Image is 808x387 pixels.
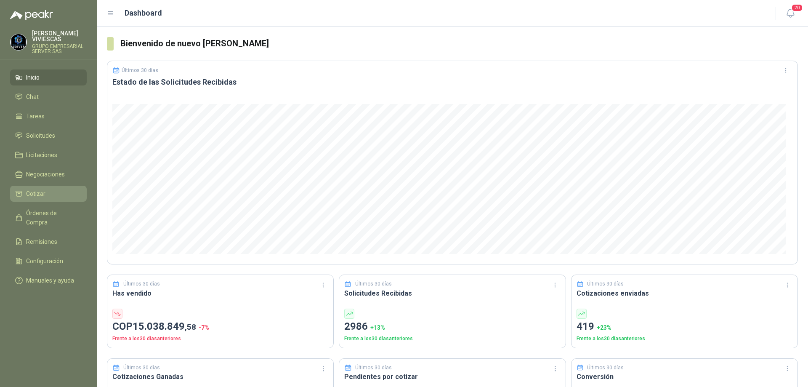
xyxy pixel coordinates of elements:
img: Logo peakr [10,10,53,20]
span: Configuración [26,256,63,266]
p: GRUPO EMPRESARIAL SERVER SAS [32,44,87,54]
p: Últimos 30 días [123,364,160,372]
h3: Solicitudes Recibidas [344,288,560,299]
p: Últimos 30 días [123,280,160,288]
span: Órdenes de Compra [26,208,79,227]
p: Últimos 30 días [587,364,624,372]
a: Negociaciones [10,166,87,182]
a: Inicio [10,69,87,85]
h3: Conversión [577,371,792,382]
h3: Cotizaciones Ganadas [112,371,328,382]
p: Últimos 30 días [587,280,624,288]
p: [PERSON_NAME] VIVIESCAS [32,30,87,42]
p: Últimos 30 días [355,364,392,372]
span: Manuales y ayuda [26,276,74,285]
span: -7 % [199,324,209,331]
p: Frente a los 30 días anteriores [344,335,560,343]
h3: Pendientes por cotizar [344,371,560,382]
button: 20 [783,6,798,21]
span: Cotizar [26,189,45,198]
p: Últimos 30 días [355,280,392,288]
a: Chat [10,89,87,105]
span: Tareas [26,112,45,121]
p: 419 [577,319,792,335]
h1: Dashboard [125,7,162,19]
span: Inicio [26,73,40,82]
a: Tareas [10,108,87,124]
a: Licitaciones [10,147,87,163]
img: Company Logo [11,34,27,50]
span: Licitaciones [26,150,57,160]
span: + 13 % [370,324,385,331]
span: ,58 [185,322,196,332]
a: Solicitudes [10,128,87,144]
p: Frente a los 30 días anteriores [112,335,328,343]
p: Últimos 30 días [122,67,158,73]
a: Remisiones [10,234,87,250]
a: Configuración [10,253,87,269]
a: Órdenes de Compra [10,205,87,230]
a: Manuales y ayuda [10,272,87,288]
span: Solicitudes [26,131,55,140]
span: 20 [791,4,803,12]
p: Frente a los 30 días anteriores [577,335,792,343]
h3: Cotizaciones enviadas [577,288,792,299]
p: 2986 [344,319,560,335]
h3: Estado de las Solicitudes Recibidas [112,77,792,87]
span: Remisiones [26,237,57,246]
span: Chat [26,92,39,101]
h3: Bienvenido de nuevo [PERSON_NAME] [120,37,798,50]
span: + 23 % [597,324,611,331]
a: Cotizar [10,186,87,202]
p: COP [112,319,328,335]
span: 15.038.849 [133,320,196,332]
h3: Has vendido [112,288,328,299]
span: Negociaciones [26,170,65,179]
